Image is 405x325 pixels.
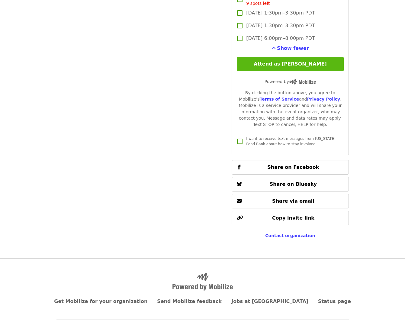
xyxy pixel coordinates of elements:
span: [DATE] 1:30pm–3:30pm PDT [246,9,315,17]
button: Share on Bluesky [232,177,349,191]
a: Jobs at [GEOGRAPHIC_DATA] [231,298,308,304]
a: Status page [318,298,351,304]
button: Share via email [232,194,349,208]
span: Powered by [265,79,316,84]
span: I want to receive text messages from [US_STATE] Food Bank about how to stay involved. [246,137,335,146]
span: Show fewer [277,45,309,51]
span: [DATE] 1:30pm–3:30pm PDT [246,22,315,29]
nav: Primary footer navigation [56,298,349,305]
span: Share via email [272,198,314,204]
a: Get Mobilize for your organization [54,298,147,304]
img: Powered by Mobilize [289,79,316,85]
a: Privacy Policy [307,97,340,101]
span: [DATE] 6:00pm–8:00pm PDT [246,35,315,42]
span: Copy invite link [272,215,314,221]
span: 9 spots left [246,1,270,6]
img: Powered by Mobilize [172,273,233,291]
a: Contact organization [265,233,315,238]
button: Share on Facebook [232,160,349,175]
span: Share on Bluesky [270,181,317,187]
a: Terms of Service [259,97,299,101]
a: Send Mobilize feedback [157,298,222,304]
div: By clicking the button above, you agree to Mobilize's and . Mobilize is a service provider and wi... [237,90,343,128]
button: Attend as [PERSON_NAME] [237,57,343,71]
span: Share on Facebook [267,164,319,170]
button: See more timeslots [272,45,309,52]
button: Copy invite link [232,211,349,225]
